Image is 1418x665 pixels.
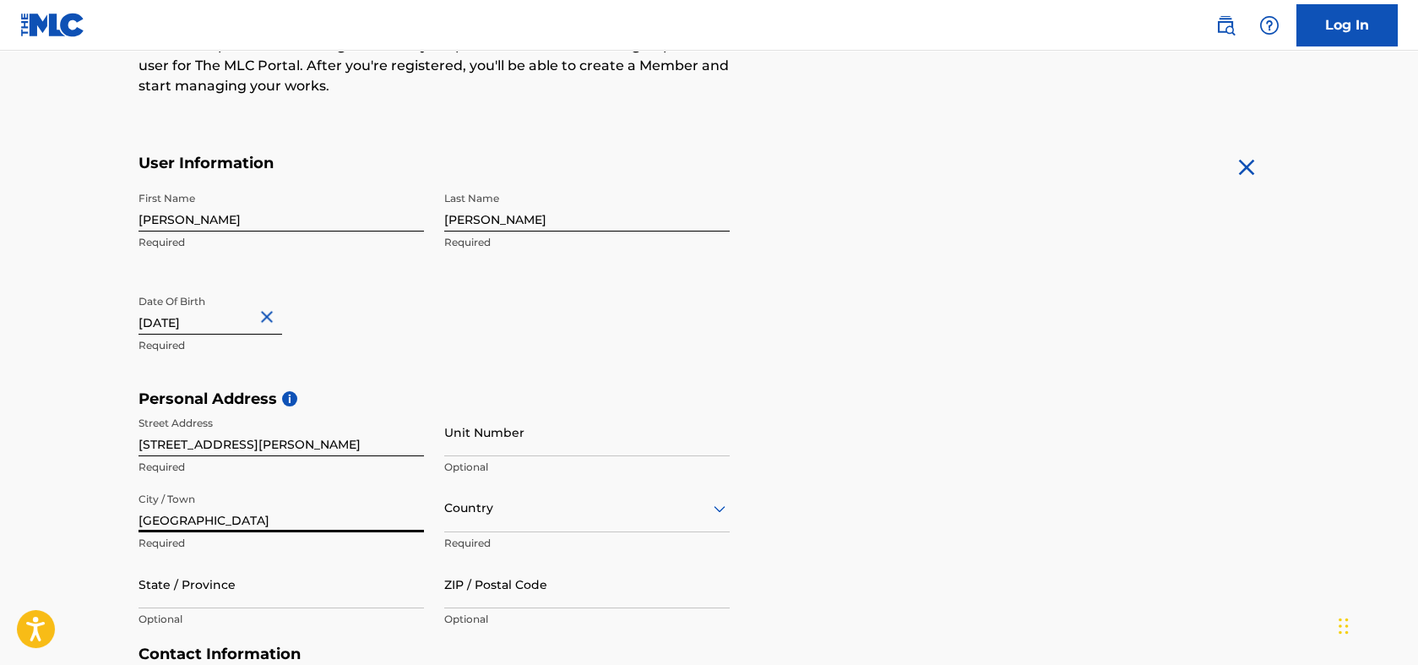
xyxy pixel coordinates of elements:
[139,235,424,250] p: Required
[257,292,282,343] button: Close
[139,35,730,96] p: Please complete the following form with your personal information to sign up as a user for The ML...
[1233,154,1260,181] img: close
[139,390,1280,409] h5: Personal Address
[1209,8,1242,42] a: Public Search
[1339,601,1349,651] div: Drag
[139,460,424,475] p: Required
[444,460,730,475] p: Optional
[1334,584,1418,665] iframe: Chat Widget
[139,612,424,627] p: Optional
[1296,4,1398,46] a: Log In
[444,235,730,250] p: Required
[444,612,730,627] p: Optional
[139,338,424,353] p: Required
[1259,15,1279,35] img: help
[20,13,85,37] img: MLC Logo
[282,391,297,406] span: i
[1252,8,1286,42] div: Help
[444,536,730,551] p: Required
[139,154,730,173] h5: User Information
[1215,15,1236,35] img: search
[139,536,424,551] p: Required
[139,645,730,664] h5: Contact Information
